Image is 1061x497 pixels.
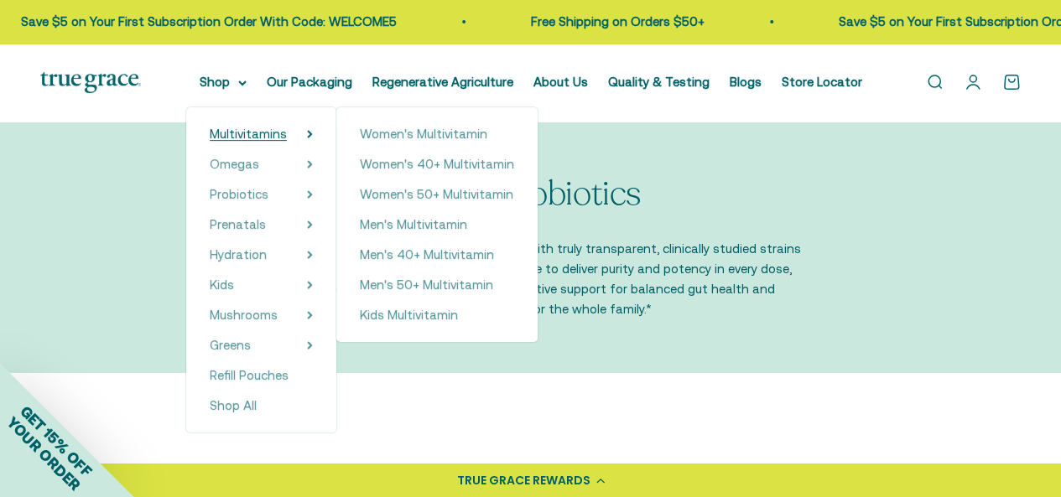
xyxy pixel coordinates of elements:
summary: Multivitamins [210,124,313,144]
a: Hydration [210,245,267,265]
span: Men's 40+ Multivitamin [360,247,494,261]
span: Kids [210,277,234,292]
span: Men's Multivitamin [360,217,467,231]
summary: Prenatals [210,215,313,235]
span: Mushrooms [210,308,278,322]
a: Blogs [730,75,762,89]
span: Women's Multivitamin [360,127,487,141]
p: Save $5 on Your First Subscription Order With Code: WELCOME5 [18,12,393,32]
a: Men's 40+ Multivitamin [360,245,514,265]
summary: Mushrooms [210,305,313,325]
a: Women's 40+ Multivitamin [360,154,514,174]
span: GET 15% OFF [17,401,95,479]
a: Shop All [210,396,313,416]
summary: Shop [200,72,247,92]
a: Quality & Testing [608,75,710,89]
a: Probiotics [210,184,268,204]
span: Kids Multivitamin [360,308,458,322]
span: Shop All [210,398,257,412]
summary: Hydration [210,245,313,265]
summary: Kids [210,275,313,295]
summary: Greens [210,335,313,355]
a: Our Packaging [267,75,352,89]
span: Omegas [210,157,259,171]
span: YOUR ORDER [3,413,84,494]
span: Women's 50+ Multivitamin [360,187,513,201]
a: Men's 50+ Multivitamin [360,275,514,295]
a: Omegas [210,154,259,174]
span: Women's 40+ Multivitamin [360,157,514,171]
a: Store Locator [782,75,862,89]
a: Refill Pouches [210,365,313,386]
span: Men's 50+ Multivitamin [360,277,493,292]
a: Kids [210,275,234,295]
a: Men's Multivitamin [360,215,514,235]
a: Prenatals [210,215,266,235]
a: Women's Multivitamin [360,124,514,144]
span: Prenatals [210,217,266,231]
a: Mushrooms [210,305,278,325]
span: Refill Pouches [210,368,289,382]
div: TRUE GRACE REWARDS [457,472,590,489]
summary: Omegas [210,154,313,174]
p: Daily Probiotics [420,175,641,212]
summary: Probiotics [210,184,313,204]
a: Women's 50+ Multivitamin [360,184,514,204]
a: Free Shipping on Orders $50+ [528,14,701,28]
a: Kids Multivitamin [360,305,514,325]
span: Probiotics [210,187,268,201]
span: Multivitamins [210,127,287,141]
span: Greens [210,338,251,352]
a: Greens [210,335,251,355]
a: Regenerative Agriculture [372,75,513,89]
span: Hydration [210,247,267,261]
a: Multivitamins [210,124,287,144]
a: About Us [533,75,588,89]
